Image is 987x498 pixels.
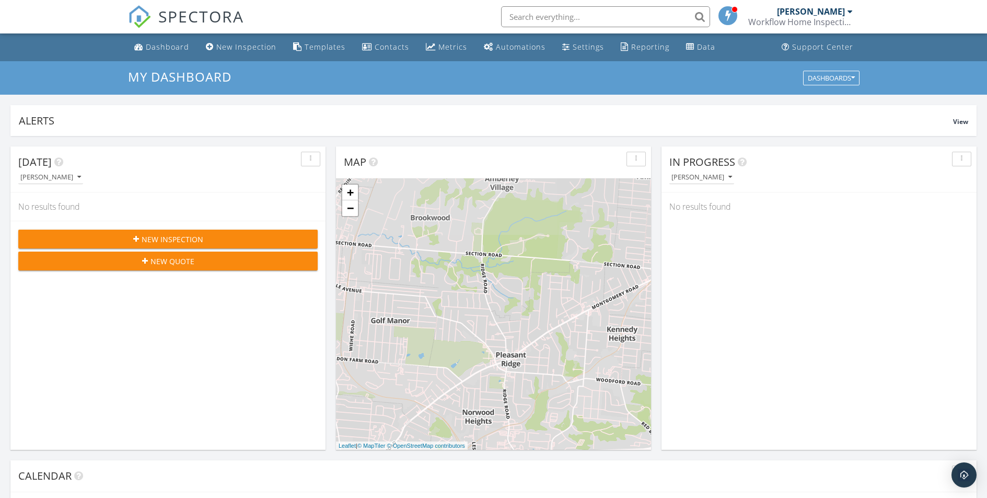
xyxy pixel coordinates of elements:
[808,74,855,82] div: Dashboards
[573,42,604,52] div: Settings
[344,155,366,169] span: Map
[682,38,719,57] a: Data
[748,17,853,27] div: Workflow Home Inspections
[158,5,244,27] span: SPECTORA
[18,155,52,169] span: [DATE]
[792,42,853,52] div: Support Center
[953,117,968,126] span: View
[501,6,710,27] input: Search everything...
[631,42,669,52] div: Reporting
[18,469,72,483] span: Calendar
[18,171,83,185] button: [PERSON_NAME]
[777,38,857,57] a: Support Center
[202,38,281,57] a: New Inspection
[480,38,550,57] a: Automations (Basic)
[387,443,465,449] a: © OpenStreetMap contributors
[661,193,977,221] div: No results found
[10,193,326,221] div: No results found
[803,71,860,85] button: Dashboards
[128,5,151,28] img: The Best Home Inspection Software - Spectora
[617,38,674,57] a: Reporting
[146,42,189,52] div: Dashboard
[558,38,608,57] a: Settings
[130,38,193,57] a: Dashboard
[305,42,345,52] div: Templates
[342,200,358,216] a: Zoom out
[336,442,468,450] div: |
[339,443,356,449] a: Leaflet
[342,185,358,200] a: Zoom in
[951,462,977,488] div: Open Intercom Messenger
[289,38,350,57] a: Templates
[142,234,203,245] span: New Inspection
[357,443,386,449] a: © MapTiler
[150,256,194,267] span: New Quote
[669,155,735,169] span: In Progress
[18,252,318,270] button: New Quote
[128,14,244,36] a: SPECTORA
[438,42,467,52] div: Metrics
[496,42,545,52] div: Automations
[19,114,953,128] div: Alerts
[128,68,231,85] span: My Dashboard
[422,38,471,57] a: Metrics
[671,174,732,181] div: [PERSON_NAME]
[20,174,81,181] div: [PERSON_NAME]
[216,42,276,52] div: New Inspection
[358,38,413,57] a: Contacts
[375,42,409,52] div: Contacts
[777,6,845,17] div: [PERSON_NAME]
[18,230,318,248] button: New Inspection
[669,171,734,185] button: [PERSON_NAME]
[697,42,715,52] div: Data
